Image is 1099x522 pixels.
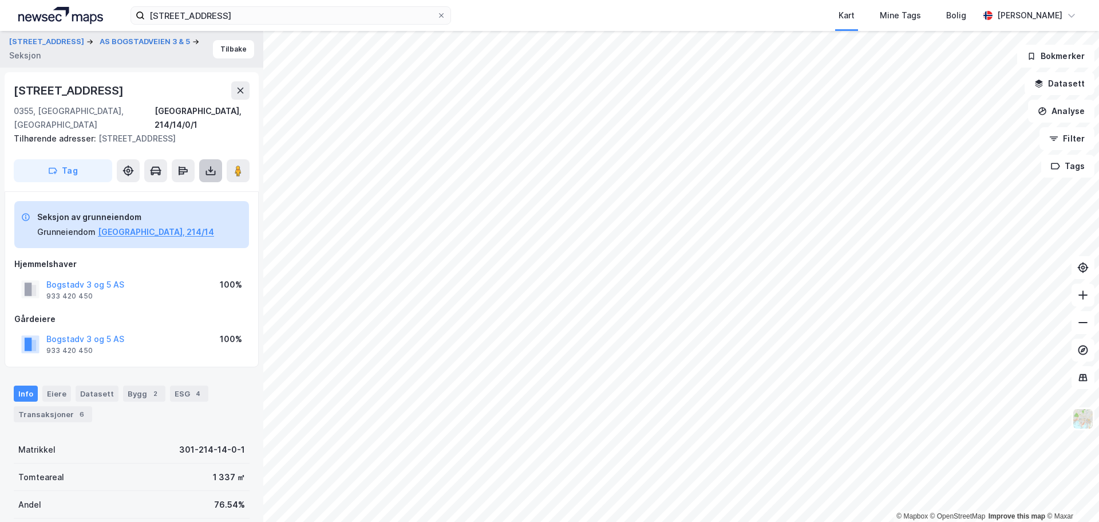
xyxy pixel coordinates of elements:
[37,210,214,224] div: Seksjon av grunneiendom
[1039,127,1094,150] button: Filter
[930,512,986,520] a: OpenStreetMap
[46,292,93,301] div: 933 420 450
[14,159,112,182] button: Tag
[179,443,245,457] div: 301-214-14-0-1
[14,386,38,402] div: Info
[170,386,208,402] div: ESG
[14,257,249,271] div: Hjemmelshaver
[1028,100,1094,123] button: Analyse
[14,312,249,326] div: Gårdeiere
[9,49,41,62] div: Seksjon
[14,104,155,132] div: 0355, [GEOGRAPHIC_DATA], [GEOGRAPHIC_DATA]
[997,9,1062,22] div: [PERSON_NAME]
[18,498,41,512] div: Andel
[1042,467,1099,522] div: Kontrollprogram for chat
[14,406,92,422] div: Transaksjoner
[76,409,88,420] div: 6
[220,332,242,346] div: 100%
[192,388,204,399] div: 4
[1042,467,1099,522] iframe: Chat Widget
[18,7,103,24] img: logo.a4113a55bc3d86da70a041830d287a7e.svg
[76,386,118,402] div: Datasett
[220,278,242,292] div: 100%
[946,9,966,22] div: Bolig
[123,386,165,402] div: Bygg
[1025,72,1094,95] button: Datasett
[1017,45,1094,68] button: Bokmerker
[839,9,855,22] div: Kart
[145,7,437,24] input: Søk på adresse, matrikkel, gårdeiere, leietakere eller personer
[213,40,254,58] button: Tilbake
[14,134,98,143] span: Tilhørende adresser:
[37,225,96,239] div: Grunneiendom
[149,388,161,399] div: 2
[1041,155,1094,178] button: Tags
[1072,408,1094,430] img: Z
[155,104,250,132] div: [GEOGRAPHIC_DATA], 214/14/0/1
[213,470,245,484] div: 1 337 ㎡
[14,132,240,146] div: [STREET_ADDRESS]
[98,225,214,239] button: [GEOGRAPHIC_DATA], 214/14
[18,443,56,457] div: Matrikkel
[896,512,928,520] a: Mapbox
[989,512,1045,520] a: Improve this map
[42,386,71,402] div: Eiere
[880,9,921,22] div: Mine Tags
[100,36,192,48] button: AS BOGSTADVEIEN 3 & 5
[9,36,86,48] button: [STREET_ADDRESS]
[46,346,93,355] div: 933 420 450
[18,470,64,484] div: Tomteareal
[214,498,245,512] div: 76.54%
[14,81,126,100] div: [STREET_ADDRESS]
